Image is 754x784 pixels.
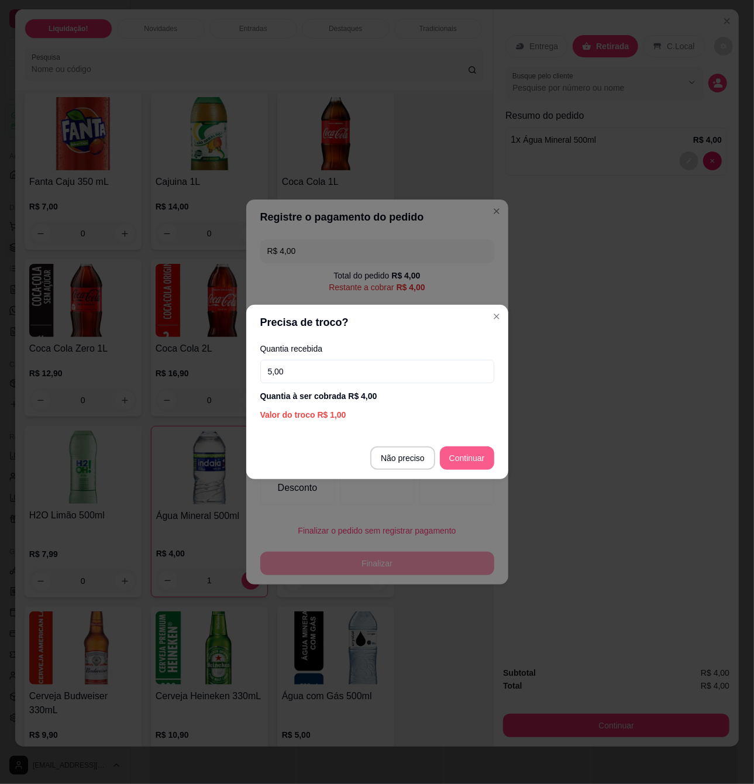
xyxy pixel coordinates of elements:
div: Quantia à ser cobrada R$ 4,00 [260,390,494,402]
button: Não preciso [370,446,435,470]
header: Precisa de troco? [246,305,508,340]
button: Continuar [440,446,494,470]
div: Valor do troco R$ 1,00 [260,409,494,421]
label: Quantia recebida [260,345,494,353]
button: Close [487,307,506,326]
